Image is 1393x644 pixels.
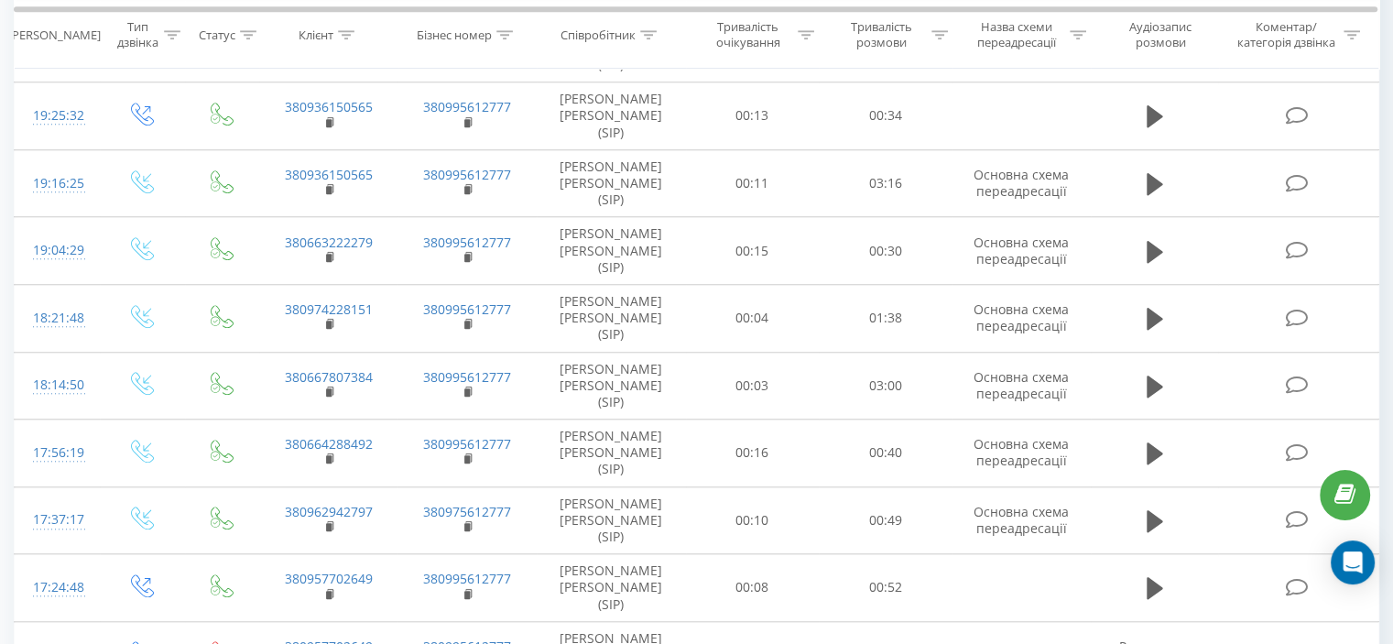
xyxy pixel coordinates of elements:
td: 01:38 [819,284,952,352]
a: 380957702649 [285,570,373,587]
a: 380667807384 [285,368,373,386]
td: 00:04 [686,284,819,352]
td: [PERSON_NAME] [PERSON_NAME] (SIP) [537,352,686,420]
td: 00:40 [819,420,952,487]
div: 18:14:50 [33,367,82,403]
div: Бізнес номер [417,27,492,42]
td: Основна схема переадресації [952,420,1090,487]
td: 00:10 [686,486,819,554]
a: 380664288492 [285,435,373,453]
a: 380995612777 [423,166,511,183]
a: 380936150565 [285,166,373,183]
td: Основна схема переадресації [952,217,1090,285]
div: Аудіозапис розмови [1107,19,1214,50]
td: [PERSON_NAME] [PERSON_NAME] (SIP) [537,284,686,352]
td: 00:03 [686,352,819,420]
td: [PERSON_NAME] [PERSON_NAME] (SIP) [537,217,686,285]
div: Тип дзвінка [115,19,158,50]
div: 17:56:19 [33,435,82,471]
a: 380995612777 [423,435,511,453]
a: 380663222279 [285,234,373,251]
td: 00:30 [819,217,952,285]
a: 380974228151 [285,300,373,318]
div: [PERSON_NAME] [8,27,101,42]
td: [PERSON_NAME] [PERSON_NAME] (SIP) [537,554,686,622]
td: 00:08 [686,554,819,622]
td: 00:15 [686,217,819,285]
td: [PERSON_NAME] [PERSON_NAME] (SIP) [537,82,686,150]
div: Статус [199,27,235,42]
div: Назва схеми переадресації [969,19,1065,50]
td: 00:49 [819,486,952,554]
div: 18:21:48 [33,300,82,336]
td: 00:13 [686,82,819,150]
td: Основна схема переадресації [952,284,1090,352]
td: 03:16 [819,149,952,217]
a: 380995612777 [423,570,511,587]
td: [PERSON_NAME] [PERSON_NAME] (SIP) [537,149,686,217]
a: 380995612777 [423,98,511,115]
div: 19:16:25 [33,166,82,202]
div: 19:25:32 [33,98,82,134]
a: 380962942797 [285,503,373,520]
td: Основна схема переадресації [952,486,1090,554]
div: Клієнт [299,27,333,42]
td: 00:52 [819,554,952,622]
td: 03:00 [819,352,952,420]
div: 19:04:29 [33,233,82,268]
a: 380995612777 [423,300,511,318]
a: 380936150565 [285,98,373,115]
div: Open Intercom Messenger [1331,540,1375,584]
div: Тривалість очікування [702,19,794,50]
div: 17:24:48 [33,570,82,606]
a: 380975612777 [423,503,511,520]
td: 00:34 [819,82,952,150]
td: 00:16 [686,420,819,487]
a: 380995612777 [423,368,511,386]
td: [PERSON_NAME] [PERSON_NAME] (SIP) [537,420,686,487]
div: Коментар/категорія дзвінка [1232,19,1339,50]
td: Основна схема переадресації [952,149,1090,217]
div: Співробітник [560,27,636,42]
td: 00:11 [686,149,819,217]
td: [PERSON_NAME] [PERSON_NAME] (SIP) [537,486,686,554]
td: Основна схема переадресації [952,352,1090,420]
div: 17:37:17 [33,502,82,538]
a: 380995612777 [423,234,511,251]
div: Тривалість розмови [835,19,927,50]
